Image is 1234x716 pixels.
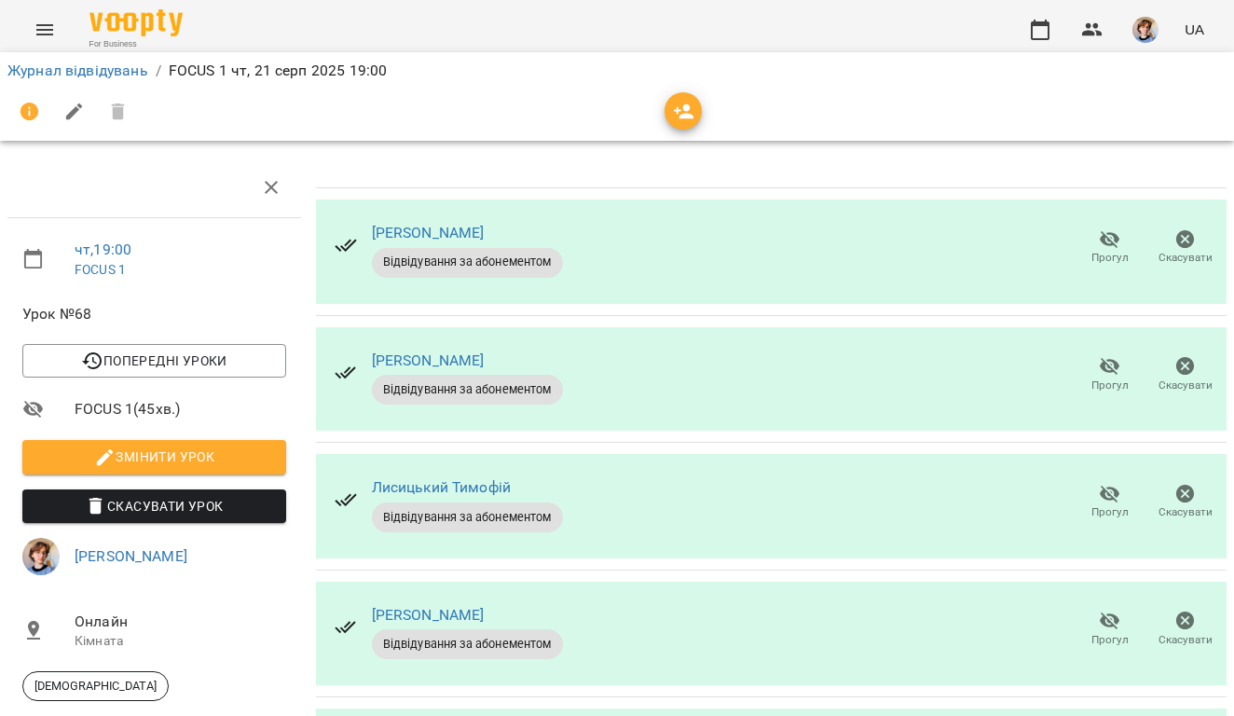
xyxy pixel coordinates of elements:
span: Відвідування за абонементом [372,381,563,398]
button: Скасувати [1147,476,1223,529]
a: [PERSON_NAME] [372,606,485,624]
a: [PERSON_NAME] [75,547,187,565]
li: / [156,60,161,82]
span: Прогул [1091,250,1129,266]
button: Скасувати [1147,604,1223,656]
span: Скасувати [1159,504,1213,520]
button: Прогул [1072,476,1147,529]
span: Скасувати [1159,250,1213,266]
span: [DEMOGRAPHIC_DATA] [23,678,168,695]
img: 139762f8360b8d23236e3ef819c7dd37.jpg [22,538,60,575]
span: Скасувати [1159,378,1213,393]
button: Скасувати Урок [22,489,286,523]
span: Відвідування за абонементом [372,509,563,526]
div: [DEMOGRAPHIC_DATA] [22,671,169,701]
span: Змінити урок [37,446,271,468]
span: UA [1185,20,1204,39]
span: Відвідування за абонементом [372,636,563,653]
button: UA [1177,12,1212,47]
a: Лисицький Тимофій [372,478,512,496]
button: Прогул [1072,222,1147,274]
img: 139762f8360b8d23236e3ef819c7dd37.jpg [1132,17,1159,43]
p: Кімната [75,632,286,651]
a: FOCUS 1 [75,262,126,277]
span: FOCUS 1 ( 45 хв. ) [75,398,286,420]
button: Скасувати [1147,222,1223,274]
a: Журнал відвідувань [7,62,148,79]
button: Змінити урок [22,440,286,474]
a: [PERSON_NAME] [372,351,485,369]
span: Скасувати Урок [37,495,271,517]
p: FOCUS 1 чт, 21 серп 2025 19:00 [169,60,387,82]
button: Прогул [1072,349,1147,401]
span: Прогул [1091,378,1129,393]
img: Voopty Logo [89,9,183,36]
span: Прогул [1091,504,1129,520]
button: Попередні уроки [22,344,286,378]
a: чт , 19:00 [75,241,131,258]
span: Прогул [1091,632,1129,648]
nav: breadcrumb [7,60,1227,82]
span: Урок №68 [22,303,286,325]
span: Відвідування за абонементом [372,254,563,270]
button: Menu [22,7,67,52]
button: Прогул [1072,604,1147,656]
span: Скасувати [1159,632,1213,648]
span: For Business [89,38,183,50]
span: Онлайн [75,611,286,633]
button: Скасувати [1147,349,1223,401]
a: [PERSON_NAME] [372,224,485,241]
span: Попередні уроки [37,350,271,372]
